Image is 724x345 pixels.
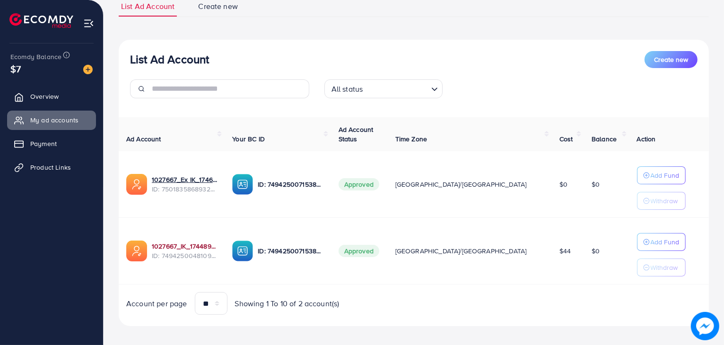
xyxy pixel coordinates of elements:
span: $44 [559,246,571,256]
span: $7 [10,62,21,76]
a: 1027667_Ex IK_1746657283179 [152,175,217,184]
span: My ad accounts [30,115,79,125]
span: Approved [339,178,379,190]
span: List Ad Account [121,1,174,12]
span: $0 [592,246,600,256]
p: Add Fund [651,170,680,181]
img: logo [9,13,73,28]
img: image [691,312,719,340]
img: ic-ads-acc.e4c84228.svg [126,241,147,261]
span: Ecomdy Balance [10,52,61,61]
p: ID: 7494250071538630663 [258,245,323,257]
button: Create new [645,51,698,68]
img: menu [83,18,94,29]
span: Payment [30,139,57,148]
img: ic-ba-acc.ded83a64.svg [232,241,253,261]
img: image [83,65,93,74]
input: Search for option [366,80,427,96]
h3: List Ad Account [130,52,209,66]
span: Ad Account [126,134,161,144]
button: Add Fund [637,166,686,184]
span: Overview [30,92,59,101]
button: Withdraw [637,192,686,210]
span: [GEOGRAPHIC_DATA]/[GEOGRAPHIC_DATA] [395,246,527,256]
a: Overview [7,87,96,106]
span: Account per page [126,298,187,309]
a: Product Links [7,158,96,177]
a: Payment [7,134,96,153]
span: Action [637,134,656,144]
button: Withdraw [637,259,686,276]
div: <span class='underline'>1027667_IK_1744891424458</span></br>7494250048109314066 [152,241,217,261]
div: Search for option [324,79,443,98]
span: Create new [198,1,238,12]
span: $0 [559,180,567,189]
span: ID: 7501835868932603921 [152,184,217,194]
p: ID: 7494250071538630663 [258,179,323,190]
span: $0 [592,180,600,189]
span: Balance [592,134,617,144]
span: All status [330,82,365,96]
span: Approved [339,245,379,257]
span: Your BC ID [232,134,265,144]
span: Showing 1 To 10 of 2 account(s) [235,298,340,309]
span: Product Links [30,163,71,172]
span: [GEOGRAPHIC_DATA]/[GEOGRAPHIC_DATA] [395,180,527,189]
span: ID: 7494250048109314066 [152,251,217,260]
span: Cost [559,134,573,144]
p: Withdraw [651,195,678,207]
img: ic-ba-acc.ded83a64.svg [232,174,253,195]
span: Create new [654,55,688,64]
div: <span class='underline'>1027667_Ex IK_1746657283179</span></br>7501835868932603921 [152,175,217,194]
a: My ad accounts [7,111,96,129]
button: Add Fund [637,233,686,251]
span: Time Zone [395,134,427,144]
p: Add Fund [651,236,680,248]
p: Withdraw [651,262,678,273]
span: Ad Account Status [339,125,374,144]
img: ic-ads-acc.e4c84228.svg [126,174,147,195]
a: 1027667_IK_1744891424458 [152,241,217,251]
